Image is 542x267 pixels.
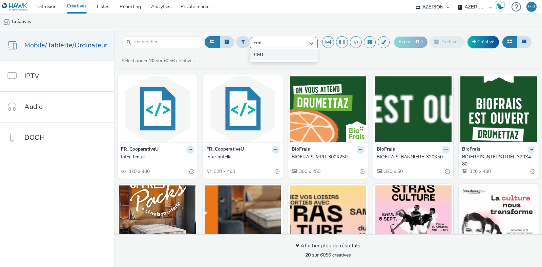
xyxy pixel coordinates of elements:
div: Partiellement valide [360,168,364,175]
div: Partiellement valide [445,168,450,175]
button: Export d'ID [394,37,428,47]
strong: FR_CooperativeU [206,146,244,154]
a: Sélectionner sur 6056 créatives [121,58,197,64]
strong: BioFrais [292,146,310,154]
span: 320 x 50 [383,168,403,175]
div: BIOFRAIS-MPU-300X250 [292,154,362,160]
a: Inter nutella [206,154,279,160]
span: Audio [24,102,43,112]
img: Inter nutella visual [205,76,281,142]
span: 320 x 480 [469,168,491,175]
img: Hawk Academy [495,1,505,12]
span: IPTV [24,71,39,81]
strong: 20 [149,58,154,64]
img: FR_Mediarun_VilledeStrasbourg_Interstitial visual [375,185,452,251]
a: BIOFRAIS-MPU-300X250 [292,154,365,160]
div: BIOFRAIS-BANNIERE-320X50 [377,154,447,160]
div: Inter Tenue [121,154,191,160]
span: 320 x 480 [213,168,235,175]
img: BIOFRAIS-MPU-300X250 visual [290,76,367,142]
span: 300 x 250 [298,168,320,175]
strong: BioFrais [462,146,480,154]
img: FR_Mediarun_VilledeStrasbourg_Banner visual [290,185,367,251]
div: BIOFRAIS INTERSTITIEL 320X480 [462,154,533,168]
a: Inter Tenue [121,154,194,160]
img: undefined Logo [2,3,28,11]
span: sur 6056 créatives [305,252,351,258]
span: 320 x 480 [128,168,150,175]
div: GD [528,2,535,12]
img: mobile [3,19,10,25]
strong: FR_CooperativeU [121,146,159,154]
img: OR-25_Lagardère_bandeau_Claye.gif visual [205,185,281,251]
img: FR_Mediarun_VilledeStrasbourg_MPU visual [460,185,537,251]
a: Créative [467,36,499,48]
strong: 20 [305,252,311,258]
span: CMT [254,51,264,58]
img: BIOFRAIS-BANNIERE-320X50 visual [375,76,452,142]
strong: BioFrais [377,146,395,154]
div: Partiellement valide [530,168,535,175]
a: BIOFRAIS-BANNIERE-320X50 [377,154,450,160]
button: Archiver [429,36,464,48]
div: Afficher plus de résultats [296,242,360,250]
span: Mobile/Tablette/Ordinateur [24,40,107,50]
div: Partiellement valide [275,168,279,175]
img: BIOFRAIS INTERSTITIEL 320X480 visual [460,76,537,142]
img: OR-25_Lagardère_interstitiel_Claye.jpg visual [119,185,196,251]
div: Inter nutella [206,154,277,160]
span: DOOH [24,133,45,142]
button: Grille [502,36,517,48]
div: Partiellement valide [189,168,194,175]
a: Hawk Academy [495,1,508,12]
input: Rechercher... [123,36,203,48]
a: BIOFRAIS INTERSTITIEL 320X480 [462,154,535,168]
button: Liste [517,36,531,48]
img: Inter Tenue visual [119,76,196,142]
